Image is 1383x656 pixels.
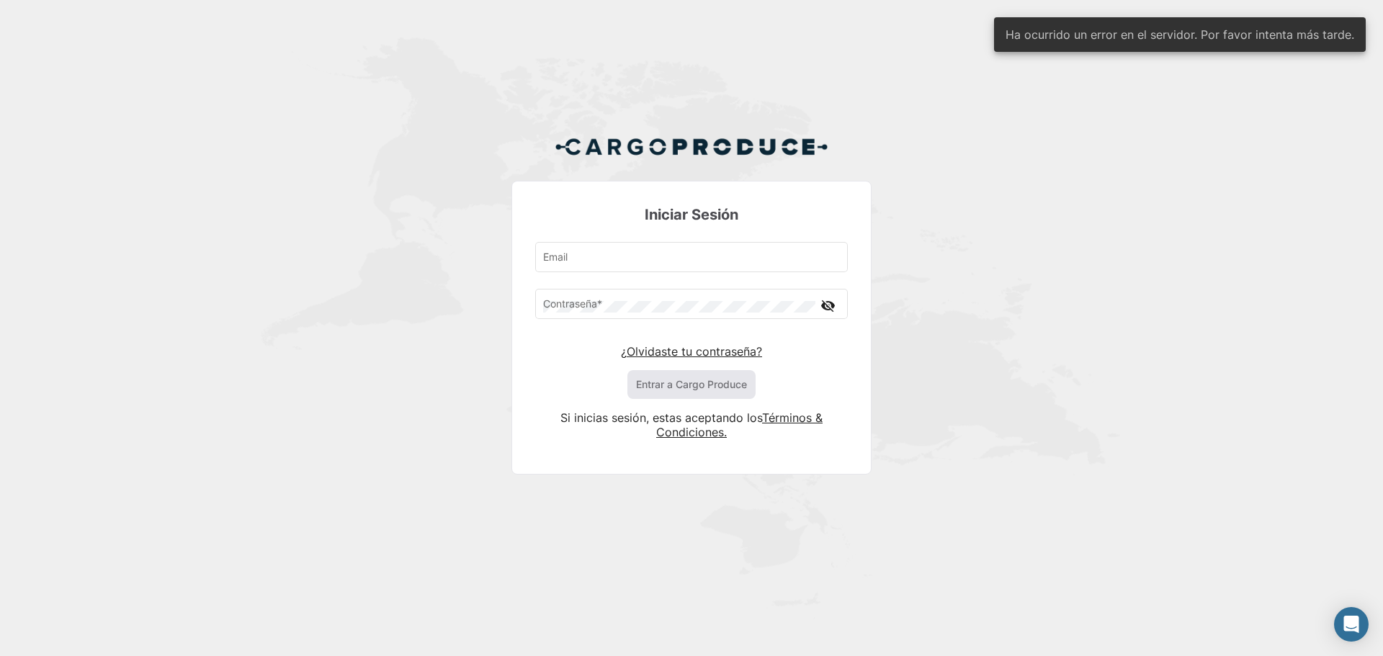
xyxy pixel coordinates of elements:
h3: Iniciar Sesión [535,205,848,225]
a: Términos & Condiciones. [656,410,823,439]
span: Si inicias sesión, estas aceptando los [560,410,762,425]
span: Ha ocurrido un error en el servidor. Por favor intenta más tarde. [1006,27,1354,42]
div: Abrir Intercom Messenger [1334,607,1369,642]
mat-icon: visibility_off [819,297,836,315]
img: Cargo Produce Logo [555,130,828,164]
a: ¿Olvidaste tu contraseña? [621,344,762,359]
